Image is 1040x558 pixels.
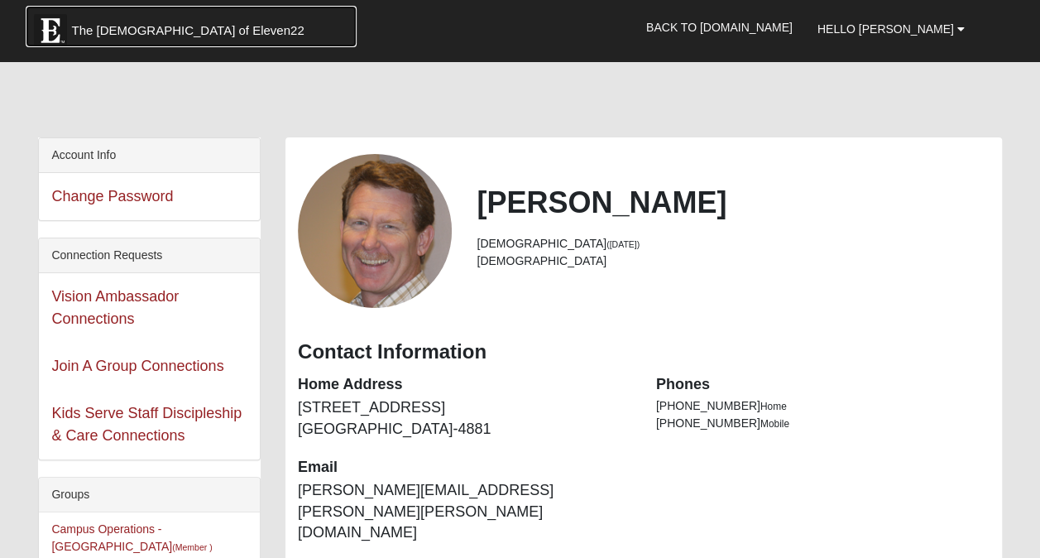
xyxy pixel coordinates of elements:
dt: Phones [656,374,990,396]
a: Back to [DOMAIN_NAME] [634,7,805,48]
h3: Contact Information [298,340,990,364]
span: Hello [PERSON_NAME] [817,22,954,36]
dt: Email [298,457,631,479]
dt: Home Address [298,374,631,396]
small: (Member ) [172,542,212,552]
a: Kids Serve Staff Discipleship & Care Connections [51,405,242,444]
small: ([DATE]) [606,239,640,249]
li: [DEMOGRAPHIC_DATA] [477,235,989,253]
h2: [PERSON_NAME] [477,185,989,220]
a: Hello [PERSON_NAME] [805,8,977,50]
span: The [DEMOGRAPHIC_DATA] of Eleven22 [71,22,304,39]
a: Vision Ambassador Connections [51,288,179,327]
div: Connection Requests [39,238,260,273]
span: Mobile [760,418,789,430]
li: [PHONE_NUMBER] [656,397,990,415]
div: Account Info [39,138,260,173]
a: View Fullsize Photo [298,154,452,308]
dd: [STREET_ADDRESS] [GEOGRAPHIC_DATA]-4881 [298,397,631,440]
a: Campus Operations - [GEOGRAPHIC_DATA](Member ) [51,522,212,553]
span: Home [760,401,787,412]
a: Join A Group Connections [51,358,223,374]
a: The [DEMOGRAPHIC_DATA] of Eleven22 [26,6,357,47]
li: [DEMOGRAPHIC_DATA] [477,253,989,270]
a: Change Password [51,188,173,204]
dd: [PERSON_NAME][EMAIL_ADDRESS][PERSON_NAME][PERSON_NAME][DOMAIN_NAME] [298,480,631,544]
img: Eleven22 logo [34,14,67,47]
li: [PHONE_NUMBER] [656,415,990,432]
div: Groups [39,478,260,512]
